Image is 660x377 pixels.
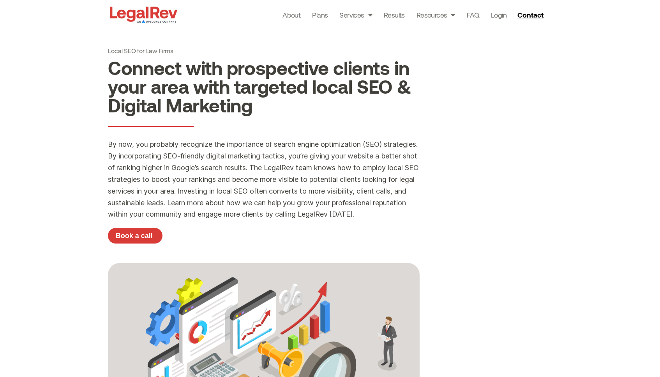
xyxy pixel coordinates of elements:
[339,9,372,20] a: Services
[514,9,549,21] a: Contact
[517,11,544,18] span: Contact
[312,9,328,20] a: Plans
[416,9,455,20] a: Resources
[384,9,405,20] a: Results
[491,9,506,20] a: Login
[282,9,506,20] nav: Menu
[108,47,420,54] h1: Local SEO for Law Firms
[116,232,153,239] span: Book a call
[467,9,479,20] a: FAQ
[282,9,300,20] a: About
[108,228,162,244] a: Book a call
[108,58,420,114] h2: Connect with prospective clients in your area with targeted local SEO & Digital Marketing
[108,139,420,220] p: By now, you probably recognize the importance of search engine optimization (SEO) strategies. By ...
